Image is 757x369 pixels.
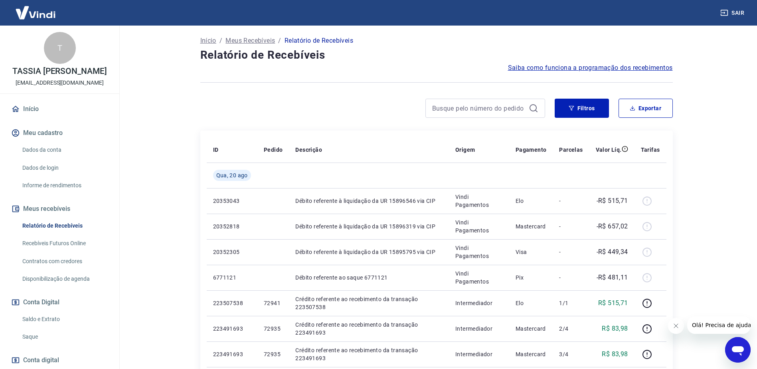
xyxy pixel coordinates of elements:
[5,6,67,12] span: Olá! Precisa de ajuda?
[295,222,443,230] p: Débito referente à liquidação da UR 15896319 via CIP
[19,271,110,287] a: Disponibilização de agenda
[213,325,251,333] p: 223491693
[213,222,251,230] p: 20352818
[602,324,628,333] p: R$ 83,98
[516,248,547,256] p: Visa
[641,146,660,154] p: Tarifas
[295,248,443,256] p: Débito referente à liquidação da UR 15895795 via CIP
[10,0,61,25] img: Vindi
[719,6,747,20] button: Sair
[516,146,547,154] p: Pagamento
[264,299,283,307] p: 72941
[225,36,275,46] a: Meus Recebíveis
[597,222,628,231] p: -R$ 657,02
[559,274,583,282] p: -
[598,298,628,308] p: R$ 515,71
[516,222,547,230] p: Mastercard
[455,350,503,358] p: Intermediador
[559,248,583,256] p: -
[516,325,547,333] p: Mastercard
[10,124,110,142] button: Meu cadastro
[455,146,475,154] p: Origem
[432,102,526,114] input: Busque pelo número do pedido
[213,350,251,358] p: 223491693
[200,47,673,63] h4: Relatório de Recebíveis
[295,321,443,337] p: Crédito referente ao recebimento da transação 223491693
[10,200,110,218] button: Meus recebíveis
[516,274,547,282] p: Pix
[619,99,673,118] button: Exportar
[19,253,110,270] a: Contratos com credores
[19,142,110,158] a: Dados da conta
[455,218,503,234] p: Vindi Pagamentos
[668,318,684,334] iframe: Fechar mensagem
[213,146,219,154] p: ID
[19,311,110,327] a: Saldo e Extrato
[295,274,443,282] p: Débito referente ao saque 6771121
[213,299,251,307] p: 223507538
[219,36,222,46] p: /
[559,146,583,154] p: Parcelas
[213,274,251,282] p: 6771121
[596,146,622,154] p: Valor Líq.
[23,355,59,366] span: Conta digital
[455,299,503,307] p: Intermediador
[516,350,547,358] p: Mastercard
[44,32,76,64] div: T
[559,197,583,205] p: -
[455,244,503,260] p: Vindi Pagamentos
[455,193,503,209] p: Vindi Pagamentos
[559,350,583,358] p: 3/4
[725,337,751,363] iframe: Botão para abrir a janela de mensagens
[559,325,583,333] p: 2/4
[19,218,110,234] a: Relatório de Recebíveis
[295,146,322,154] p: Descrição
[508,63,673,73] a: Saiba como funciona a programação dos recebimentos
[19,329,110,345] a: Saque
[455,325,503,333] p: Intermediador
[19,160,110,176] a: Dados de login
[16,79,104,87] p: [EMAIL_ADDRESS][DOMAIN_NAME]
[555,99,609,118] button: Filtros
[264,350,283,358] p: 72935
[264,325,283,333] p: 72935
[213,248,251,256] p: 20352305
[295,295,443,311] p: Crédito referente ao recebimento da transação 223507538
[295,346,443,362] p: Crédito referente ao recebimento da transação 223491693
[200,36,216,46] a: Início
[19,235,110,252] a: Recebíveis Futuros Online
[516,197,547,205] p: Elo
[295,197,443,205] p: Débito referente à liquidação da UR 15896546 via CIP
[19,177,110,194] a: Informe de rendimentos
[213,197,251,205] p: 20353043
[455,270,503,286] p: Vindi Pagamentos
[559,222,583,230] p: -
[278,36,281,46] p: /
[559,299,583,307] p: 1/1
[10,294,110,311] button: Conta Digital
[597,247,628,257] p: -R$ 449,34
[264,146,283,154] p: Pedido
[285,36,353,46] p: Relatório de Recebíveis
[597,273,628,282] p: -R$ 481,11
[602,349,628,359] p: R$ 83,98
[687,316,751,334] iframe: Mensagem da empresa
[516,299,547,307] p: Elo
[12,67,107,75] p: TASSIA [PERSON_NAME]
[597,196,628,206] p: -R$ 515,71
[216,171,248,179] span: Qua, 20 ago
[10,351,110,369] a: Conta digital
[10,100,110,118] a: Início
